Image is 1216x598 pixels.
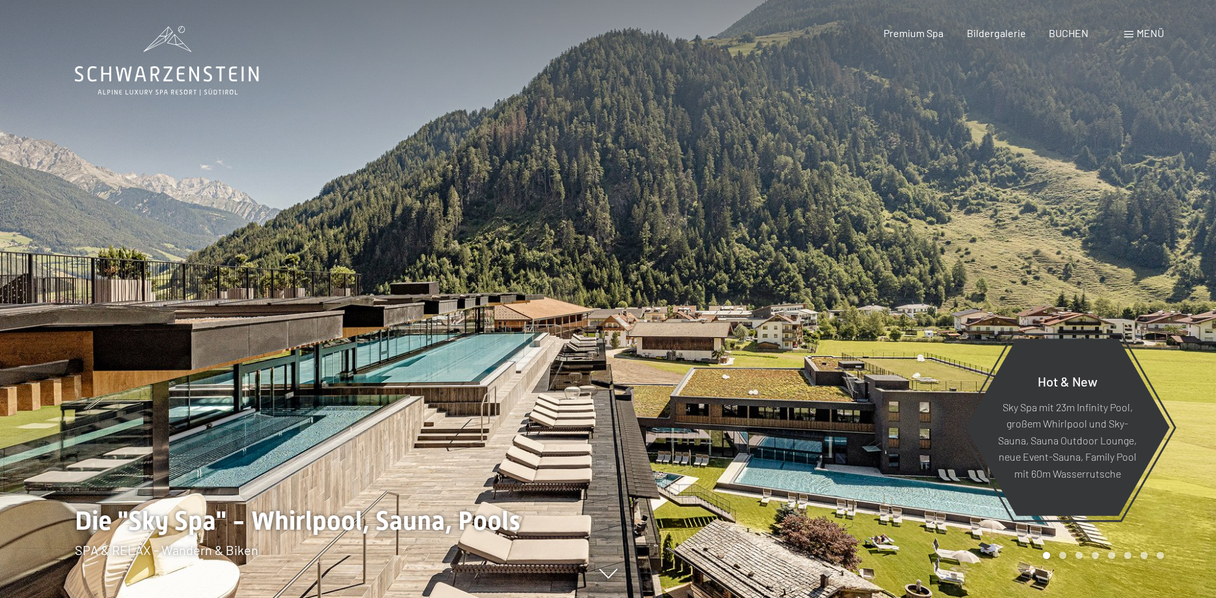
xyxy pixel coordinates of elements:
a: Premium Spa [884,27,943,39]
a: BUCHEN [1049,27,1088,39]
div: Carousel Page 5 [1108,552,1115,559]
span: Menü [1137,27,1164,39]
div: Carousel Page 1 (Current Slide) [1043,552,1050,559]
div: Carousel Page 8 [1157,552,1164,559]
div: Carousel Page 3 [1075,552,1083,559]
div: Carousel Page 7 [1141,552,1148,559]
div: Carousel Page 2 [1059,552,1066,559]
a: Hot & New Sky Spa mit 23m Infinity Pool, großem Whirlpool und Sky-Sauna, Sauna Outdoor Lounge, ne... [964,338,1170,517]
a: Bildergalerie [967,27,1026,39]
div: Carousel Pagination [1038,552,1164,559]
span: Hot & New [1038,373,1098,388]
p: Sky Spa mit 23m Infinity Pool, großem Whirlpool und Sky-Sauna, Sauna Outdoor Lounge, neue Event-S... [997,398,1138,482]
div: Carousel Page 6 [1124,552,1131,559]
div: Carousel Page 4 [1092,552,1099,559]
